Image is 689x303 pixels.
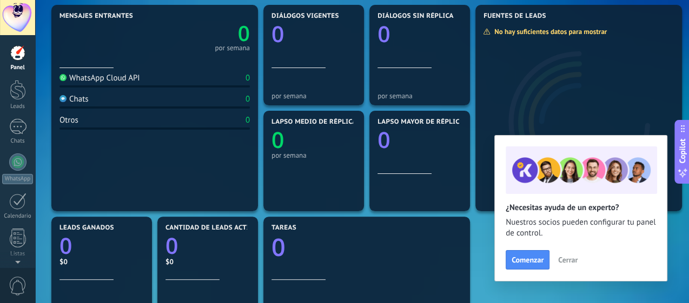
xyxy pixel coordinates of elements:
a: 0 [165,231,250,261]
text: 0 [271,231,286,264]
span: Fuentes de leads [483,12,546,20]
div: 0 [246,73,250,83]
div: Listas [2,251,34,258]
span: Tareas [271,224,296,232]
span: Cerrar [558,256,578,264]
div: Chats [2,138,34,145]
div: por semana [271,92,356,100]
span: Diálogos vigentes [271,12,339,20]
a: 0 [59,231,144,261]
span: Nuestros socios pueden configurar tu panel de control. [506,217,656,239]
button: Comenzar [506,250,549,270]
div: 0 [246,115,250,125]
text: 0 [271,125,284,155]
text: 0 [377,19,390,49]
div: por semana [271,151,356,159]
text: 0 [271,19,284,49]
div: 0 [246,94,250,104]
a: 0 [271,231,462,264]
span: Comenzar [512,256,544,264]
div: Chats [59,94,89,104]
div: No hay suficientes datos para mostrar [483,27,614,36]
div: Otros [59,115,78,125]
span: Copilot [677,138,688,163]
img: WhatsApp Cloud API [59,74,67,81]
div: WhatsApp Cloud API [59,73,140,83]
span: Mensajes entrantes [59,12,133,20]
span: Cantidad de leads activos [165,224,262,232]
div: $0 [165,257,250,266]
h2: ¿Necesitas ayuda de un experto? [506,203,656,213]
div: por semana [377,92,462,100]
span: Leads ganados [59,224,114,232]
span: Lapso mayor de réplica [377,118,463,126]
a: 0 [155,19,250,48]
span: Diálogos sin réplica [377,12,454,20]
div: $0 [59,257,144,266]
text: 0 [59,231,72,261]
div: Leads [2,103,34,110]
text: 0 [377,125,390,155]
button: Cerrar [553,252,582,268]
div: Panel [2,64,34,71]
div: por semana [215,45,250,51]
div: WhatsApp [2,174,33,184]
text: 0 [165,231,178,261]
text: 0 [238,19,250,48]
span: Lapso medio de réplica [271,118,357,126]
div: Calendario [2,213,34,220]
img: Chats [59,95,67,102]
